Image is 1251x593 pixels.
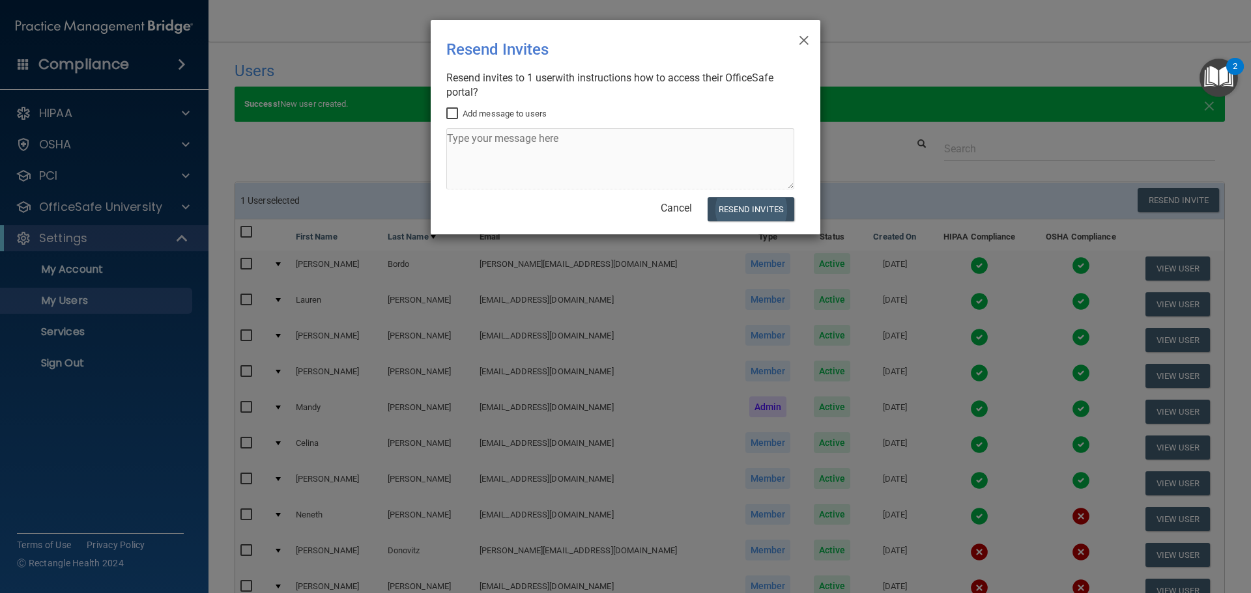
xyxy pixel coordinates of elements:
[708,197,794,221] button: Resend Invites
[446,71,794,100] div: Resend invites to 1 user with instructions how to access their OfficeSafe portal?
[661,202,692,214] a: Cancel
[1233,66,1237,83] div: 2
[1200,59,1238,97] button: Open Resource Center, 2 new notifications
[446,106,547,122] label: Add message to users
[446,31,751,68] div: Resend Invites
[798,25,810,51] span: ×
[446,109,461,119] input: Add message to users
